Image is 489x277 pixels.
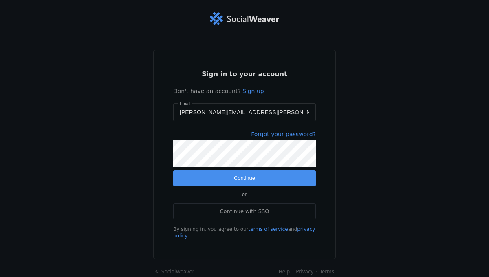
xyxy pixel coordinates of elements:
button: Continue [173,170,316,186]
a: Continue with SSO [173,203,316,219]
a: © SocialWeaver [155,268,194,276]
li: · [290,268,296,276]
a: Help [279,269,290,275]
a: Terms [320,269,334,275]
a: terms of service [249,226,288,232]
input: Email [180,107,309,117]
a: Sign up [242,87,264,95]
span: Sign in to your account [202,70,287,79]
span: Continue [234,174,255,182]
span: or [238,186,251,203]
mat-label: Email [180,100,190,108]
a: Privacy [296,269,313,275]
div: By signing in, you agree to our and . [173,226,316,239]
a: privacy policy [173,226,315,239]
a: Forgot your password? [251,131,316,137]
span: Don't have an account? [173,87,241,95]
li: · [314,268,320,276]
